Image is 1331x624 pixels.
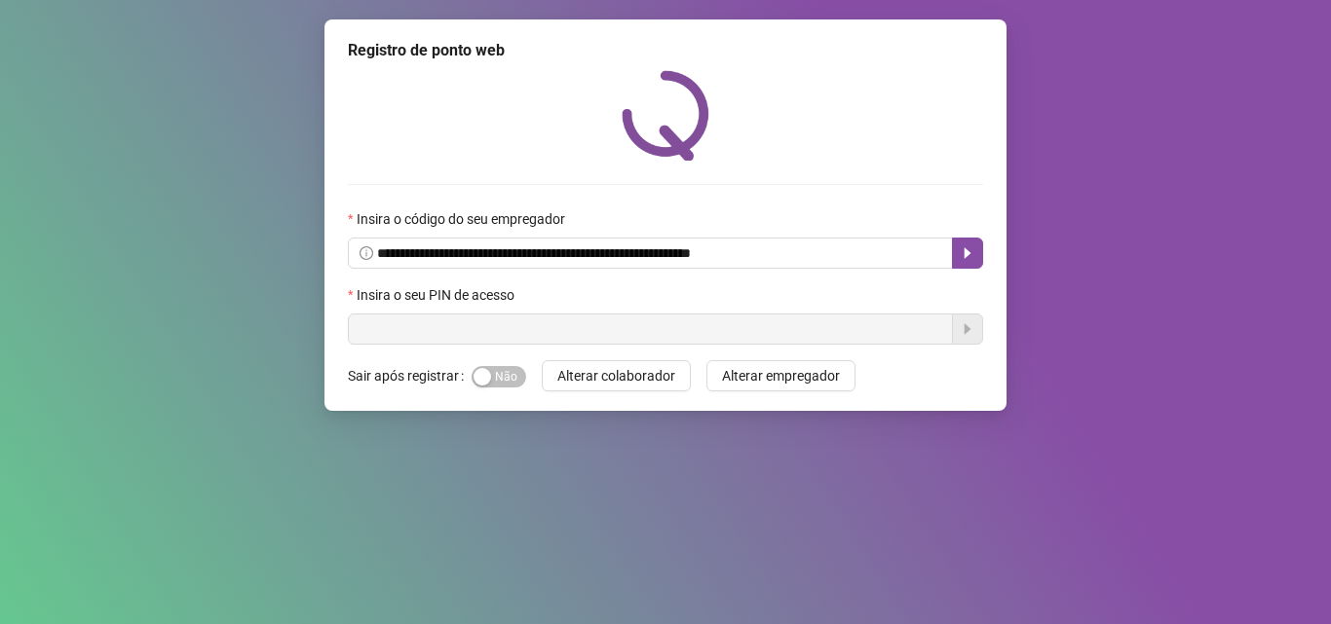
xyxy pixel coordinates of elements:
[348,39,983,62] div: Registro de ponto web
[622,70,709,161] img: QRPoint
[360,246,373,260] span: info-circle
[960,245,975,261] span: caret-right
[706,360,856,391] button: Alterar empregador
[722,365,840,386] span: Alterar empregador
[557,365,675,386] span: Alterar colaborador
[348,284,527,306] label: Insira o seu PIN de acesso
[348,208,578,230] label: Insira o código do seu empregador
[542,360,691,391] button: Alterar colaborador
[348,360,472,391] label: Sair após registrar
